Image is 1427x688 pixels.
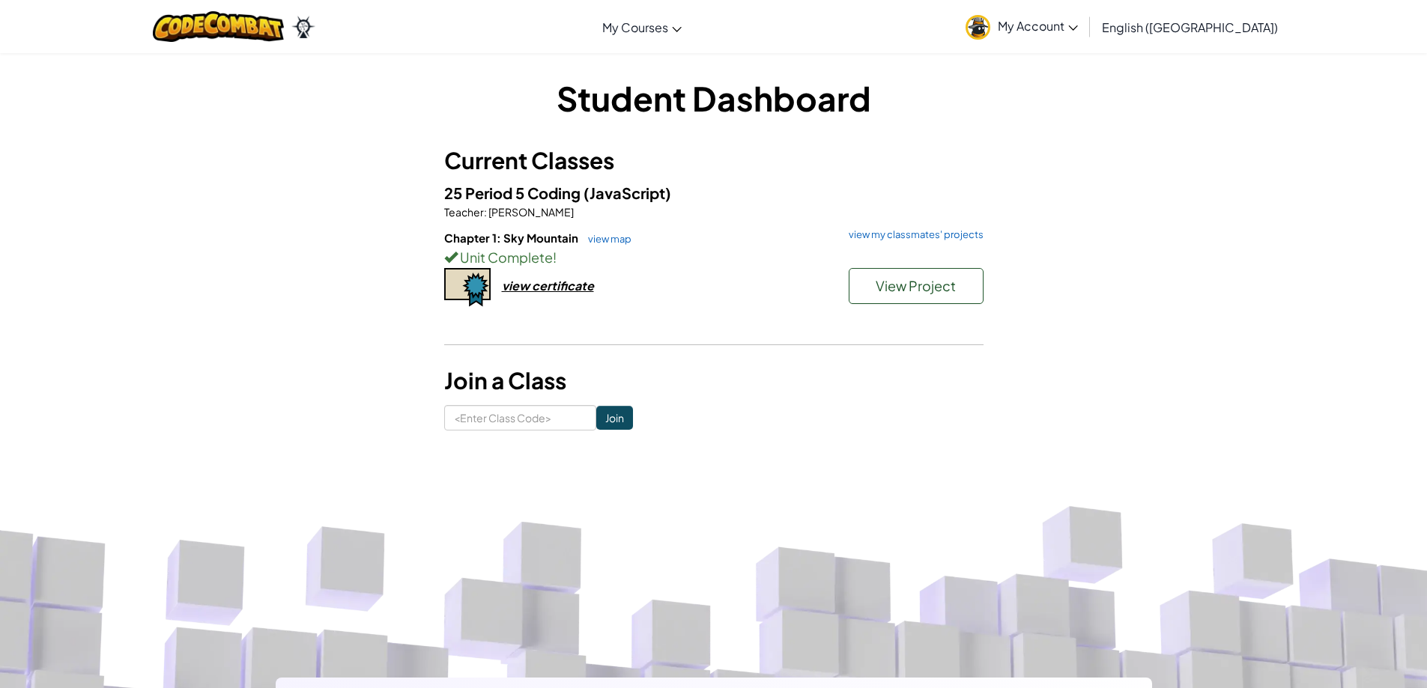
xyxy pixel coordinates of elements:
span: (JavaScript) [584,183,671,202]
h3: Join a Class [444,364,984,398]
span: 25 Period 5 Coding [444,183,584,202]
img: avatar [966,15,990,40]
span: Unit Complete [458,249,553,266]
span: : [484,205,487,219]
img: certificate-icon.png [444,268,491,307]
button: View Project [849,268,984,304]
div: view certificate [502,278,594,293]
h3: Current Classes [444,144,984,177]
a: view map [581,233,631,245]
a: view certificate [444,278,594,293]
span: Teacher [444,205,484,219]
span: My Account [998,18,1078,34]
input: Join [596,406,633,430]
span: Chapter 1: Sky Mountain [444,231,581,245]
a: My Courses [595,7,689,47]
a: My Account [958,3,1085,50]
img: CodeCombat logo [153,11,284,42]
span: English ([GEOGRAPHIC_DATA]) [1102,19,1278,35]
span: My Courses [602,19,668,35]
span: ! [553,249,557,266]
input: <Enter Class Code> [444,405,596,430]
h1: Student Dashboard [444,75,984,121]
span: View Project [876,277,956,294]
span: [PERSON_NAME] [487,205,574,219]
a: English ([GEOGRAPHIC_DATA]) [1094,7,1285,47]
img: Ozaria [291,16,315,38]
a: view my classmates' projects [841,230,984,240]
